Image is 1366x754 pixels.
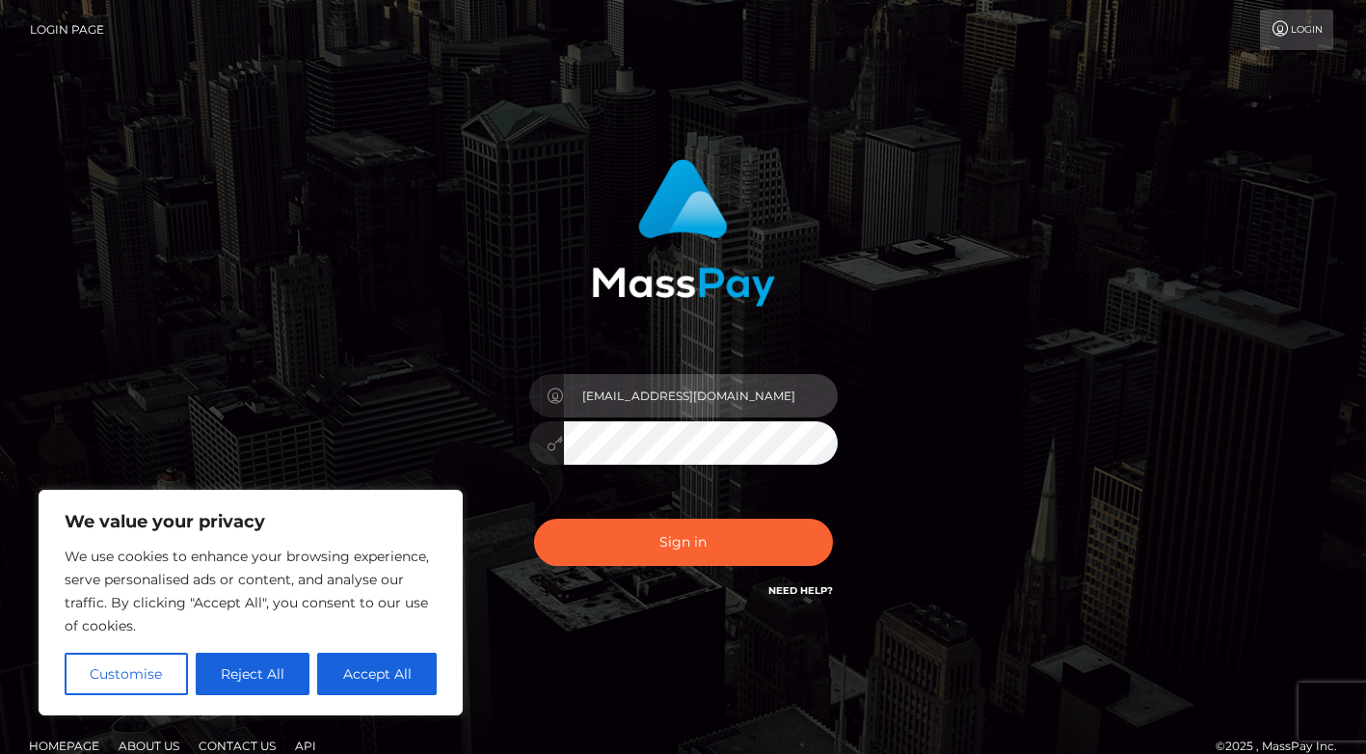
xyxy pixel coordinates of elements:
div: We value your privacy [39,490,463,715]
button: Accept All [317,653,437,695]
a: Need Help? [768,584,833,597]
p: We value your privacy [65,510,437,533]
button: Reject All [196,653,310,695]
input: Username... [564,374,838,417]
a: Login [1260,10,1333,50]
button: Sign in [534,519,833,566]
img: MassPay Login [592,159,775,307]
p: We use cookies to enhance your browsing experience, serve personalised ads or content, and analys... [65,545,437,637]
button: Customise [65,653,188,695]
a: Login Page [30,10,104,50]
